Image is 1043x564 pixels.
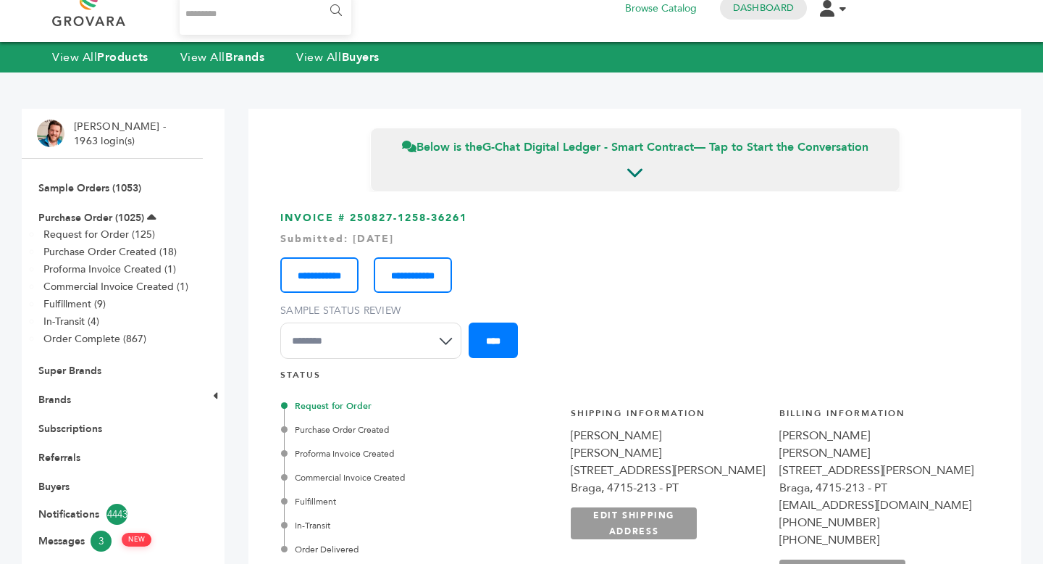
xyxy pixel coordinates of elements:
span: 4443 [106,504,127,525]
a: View AllBuyers [296,49,380,65]
a: Dashboard [733,1,794,14]
div: [EMAIL_ADDRESS][DOMAIN_NAME] [779,497,973,514]
a: EDIT SHIPPING ADDRESS [571,507,697,539]
a: Brands [38,393,71,407]
a: In-Transit (4) [43,315,99,328]
strong: Products [97,49,148,65]
h3: INVOICE # 250827-1258-36261 [280,211,989,370]
a: Super Brands [38,364,101,378]
div: Request for Order [284,399,529,412]
a: Fulfillment (9) [43,297,106,311]
div: [PERSON_NAME] [571,427,765,444]
div: Proforma Invoice Created [284,447,529,460]
div: [PHONE_NUMBER] [779,531,973,549]
li: [PERSON_NAME] - 1963 login(s) [74,120,169,148]
a: Subscriptions [38,422,102,436]
strong: G-Chat Digital Ledger - Smart Contract [482,139,694,155]
span: Below is the — Tap to Start the Conversation [402,139,868,155]
a: Request for Order (125) [43,228,155,241]
strong: Buyers [342,49,380,65]
a: Messages3 NEW [38,531,186,552]
div: Braga, 4715-213 - PT [571,479,765,497]
a: Commercial Invoice Created (1) [43,280,188,294]
div: [PERSON_NAME] [571,444,765,462]
div: Commercial Invoice Created [284,471,529,484]
h4: STATUS [280,369,989,389]
div: Braga, 4715-213 - PT [779,479,973,497]
div: Order Delivered [284,543,529,556]
div: [PERSON_NAME] [779,444,973,462]
div: [STREET_ADDRESS][PERSON_NAME] [571,462,765,479]
div: [PERSON_NAME] [779,427,973,444]
div: In-Transit [284,519,529,532]
span: NEW [122,533,151,547]
div: Fulfillment [284,495,529,508]
div: Purchase Order Created [284,423,529,436]
label: Sample Status Review [280,304,469,318]
div: [PHONE_NUMBER] [779,514,973,531]
a: Referrals [38,451,80,465]
h4: Billing Information [779,407,973,427]
div: [STREET_ADDRESS][PERSON_NAME] [779,462,973,479]
strong: Brands [225,49,264,65]
a: Notifications4443 [38,504,186,525]
h4: Shipping Information [571,407,765,427]
a: Purchase Order (1025) [38,211,144,225]
a: Buyers [38,480,70,494]
a: Proforma Invoice Created (1) [43,262,176,276]
span: 3 [91,531,112,552]
a: View AllBrands [180,49,265,65]
a: Order Complete (867) [43,332,146,346]
a: Purchase Order Created (18) [43,245,177,259]
div: Submitted: [DATE] [280,232,989,246]
a: View AllProducts [52,49,148,65]
a: Browse Catalog [625,1,697,17]
a: Sample Orders (1053) [38,181,141,195]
